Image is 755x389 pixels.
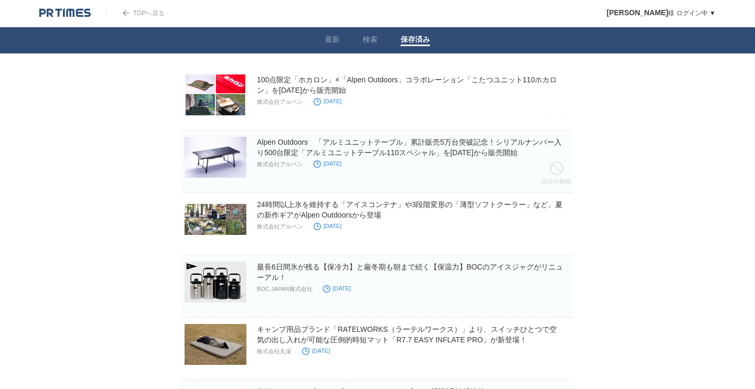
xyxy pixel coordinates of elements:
[257,348,292,355] p: 株式会社丸栄
[325,35,340,46] a: 最新
[185,199,246,240] img: 24時間以上氷を維持する「アイスコンテナ」や3段階変形の「薄型ソフトクーラー」など、夏の新作ギアがAlpen Outdoorsから登場
[185,137,246,178] img: Alpen Outdoors 「アルミユニットテーブル」累計販売5万台突破記念！シリアルナンバー入り500台限定「アルミユニットテーブル110スペシャル」を10月17日（金）から販売開始
[314,160,342,167] time: [DATE]
[185,262,246,302] img: 最長6日間氷が残る【保冷力】と厳冬期も朝まで続く【保温力】BOCのアイスジャグがリニューアル！
[323,285,351,291] time: [DATE]
[314,223,342,229] time: [DATE]
[257,200,563,219] a: 24時間以上氷を維持する「アイスコンテナ」や3段階変形の「薄型ソフトクーラー」など、夏の新作ギアがAlpen Outdoorsから登場
[607,9,716,17] a: [PERSON_NAME]様 ログイン中 ▼
[257,285,312,293] p: BOC JAPAN株式会社
[257,75,557,94] a: 100点限定「ホカロン」×「Alpen Outdoors」コラボレーション「こたつユニット110ホカロン」を[DATE]から販売開始
[401,35,430,46] a: 保存済み
[185,74,246,115] img: 100点限定「ホカロン」×「Alpen Outdoors」コラボレーション「こたつユニット110ホカロン」を10月17日（金）から販売開始
[39,8,91,18] img: logo.png
[302,348,330,354] time: [DATE]
[257,138,562,157] a: Alpen Outdoors 「アルミユニットテーブル」累計販売5万台突破記念！シリアルナンバー入り500台限定「アルミユニットテーブル110スペシャル」を[DATE]から販売開始
[363,35,377,46] a: 検索
[542,159,571,192] a: 保存を解除
[314,98,342,104] time: [DATE]
[106,9,165,17] a: TOPへ戻る
[257,160,303,168] p: 株式会社アルペン
[607,8,668,17] span: [PERSON_NAME]
[257,223,303,231] p: 株式会社アルペン
[185,324,246,365] img: キャンプ用品ブランド「RATELWORKS（ラーテルワークス）」より、スイッチひとつで空気の出し入れが可能な圧倒的時短マット「R7.7 EASY INFLATE PRO」が新登場！
[257,325,557,344] a: キャンプ用品ブランド「RATELWORKS（ラーテルワークス）」より、スイッチひとつで空気の出し入れが可能な圧倒的時短マット「R7.7 EASY INFLATE PRO」が新登場！
[257,263,563,282] a: 最長6日間氷が残る【保冷力】と厳冬期も朝まで続く【保温力】BOCのアイスジャグがリニューアル！
[542,96,571,130] a: 保存を解除
[123,10,129,16] img: arrow.png
[257,98,303,106] p: 株式会社アルペン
